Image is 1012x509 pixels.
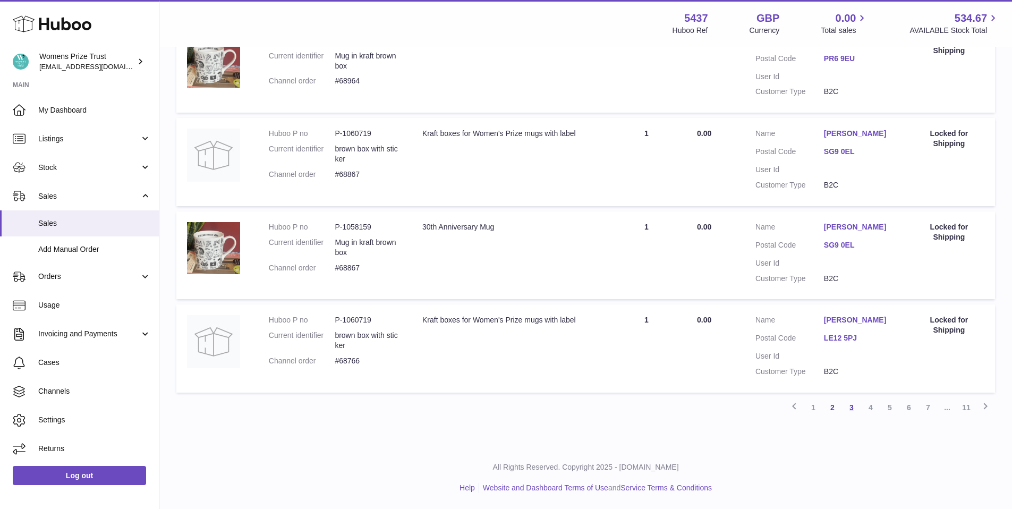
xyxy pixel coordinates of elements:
[335,315,401,325] dd: P-1060719
[38,105,151,115] span: My Dashboard
[824,274,892,284] dd: B2C
[422,222,596,232] div: 30th Anniversary Mug
[168,462,1004,472] p: All Rights Reserved. Copyright 2025 - [DOMAIN_NAME]
[335,356,401,366] dd: #68766
[842,398,861,417] a: 3
[824,129,892,139] a: [PERSON_NAME]
[187,36,240,88] img: 54371758011859.jpg
[955,11,987,26] span: 534.67
[821,11,868,36] a: 0.00 Total sales
[39,52,135,72] div: Womens Prize Trust
[187,129,240,182] img: no-photo.jpg
[38,329,140,339] span: Invoicing and Payments
[914,129,984,149] div: Locked for Shipping
[804,398,823,417] a: 1
[684,11,708,26] strong: 5437
[607,25,686,113] td: 1
[269,330,335,351] dt: Current identifier
[607,118,686,206] td: 1
[335,237,401,258] dd: Mug in kraft brown box
[38,358,151,368] span: Cases
[335,144,401,164] dd: brown box with sticker
[269,76,335,86] dt: Channel order
[269,129,335,139] dt: Huboo P no
[909,11,999,36] a: 534.67 AVAILABLE Stock Total
[824,147,892,157] a: SG9 0EL
[756,11,779,26] strong: GBP
[269,315,335,325] dt: Huboo P no
[824,333,892,343] a: LE12 5PJ
[187,222,240,274] img: 54371758011859.jpg
[38,191,140,201] span: Sales
[824,222,892,232] a: [PERSON_NAME]
[957,398,976,417] a: 11
[823,398,842,417] a: 2
[861,398,880,417] a: 4
[938,398,957,417] span: ...
[755,315,824,328] dt: Name
[269,169,335,180] dt: Channel order
[755,351,824,361] dt: User Id
[824,87,892,97] dd: B2C
[836,11,856,26] span: 0.00
[914,315,984,335] div: Locked for Shipping
[755,72,824,82] dt: User Id
[39,62,156,71] span: [EMAIL_ADDRESS][DOMAIN_NAME]
[755,274,824,284] dt: Customer Type
[620,483,712,492] a: Service Terms & Conditions
[755,222,824,235] dt: Name
[919,398,938,417] a: 7
[38,300,151,310] span: Usage
[479,483,712,493] li: and
[269,237,335,258] dt: Current identifier
[755,87,824,97] dt: Customer Type
[13,466,146,485] a: Log out
[824,315,892,325] a: [PERSON_NAME]
[187,315,240,368] img: no-photo.jpg
[38,218,151,228] span: Sales
[824,367,892,377] dd: B2C
[755,180,824,190] dt: Customer Type
[909,26,999,36] span: AVAILABLE Stock Total
[755,147,824,159] dt: Postal Code
[335,330,401,351] dd: brown box with sticker
[697,316,711,324] span: 0.00
[335,76,401,86] dd: #68964
[821,26,868,36] span: Total sales
[755,54,824,66] dt: Postal Code
[269,51,335,71] dt: Current identifier
[335,51,401,71] dd: Mug in kraft brown box
[38,386,151,396] span: Channels
[755,367,824,377] dt: Customer Type
[755,258,824,268] dt: User Id
[607,211,686,300] td: 1
[38,415,151,425] span: Settings
[755,333,824,346] dt: Postal Code
[335,129,401,139] dd: P-1060719
[697,129,711,138] span: 0.00
[422,129,596,139] div: Kraft boxes for Women's Prize mugs with label
[914,222,984,242] div: Locked for Shipping
[335,169,401,180] dd: #68867
[460,483,475,492] a: Help
[880,398,899,417] a: 5
[335,222,401,232] dd: P-1058159
[269,356,335,366] dt: Channel order
[269,222,335,232] dt: Huboo P no
[38,244,151,254] span: Add Manual Order
[38,134,140,144] span: Listings
[899,398,919,417] a: 6
[755,240,824,253] dt: Postal Code
[607,304,686,393] td: 1
[38,272,140,282] span: Orders
[697,223,711,231] span: 0.00
[755,165,824,175] dt: User Id
[750,26,780,36] div: Currency
[422,315,596,325] div: Kraft boxes for Women's Prize mugs with label
[824,240,892,250] a: SG9 0EL
[269,263,335,273] dt: Channel order
[483,483,608,492] a: Website and Dashboard Terms of Use
[38,163,140,173] span: Stock
[38,444,151,454] span: Returns
[755,129,824,141] dt: Name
